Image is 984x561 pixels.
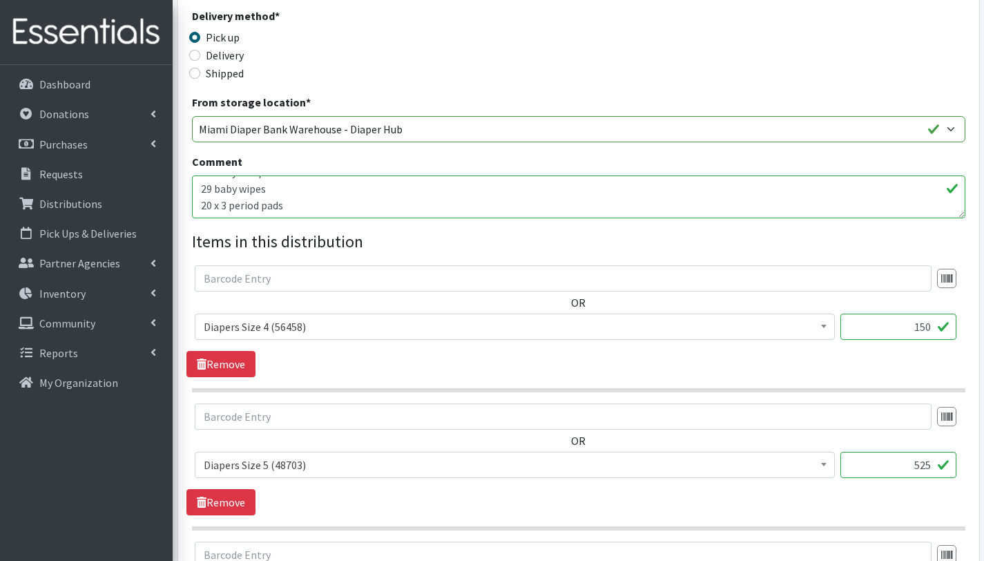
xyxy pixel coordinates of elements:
a: Remove [186,351,255,377]
a: Partner Agencies [6,249,167,277]
a: Community [6,310,167,337]
span: Diapers Size 5 (48703) [195,452,835,478]
p: Distributions [39,197,102,211]
legend: Items in this distribution [192,229,965,254]
label: Shipped [206,65,244,82]
input: Barcode Entry [195,265,932,292]
label: Delivery [206,47,244,64]
a: Remove [186,489,255,515]
input: Quantity [840,314,956,340]
a: Requests [6,160,167,188]
a: Donations [6,100,167,128]
span: Diapers Size 4 (56458) [204,317,826,336]
label: OR [571,432,586,449]
a: My Organization [6,369,167,397]
a: Reports [6,339,167,367]
p: Donations [39,107,89,121]
textarea: SOUTH 1. [DATE]. With this distribution we are serving 31 children= 22 households Other baby esse... [192,175,965,218]
legend: Delivery method [192,8,385,29]
label: OR [571,294,586,311]
a: Distributions [6,190,167,218]
input: Quantity [840,452,956,478]
span: Diapers Size 5 (48703) [204,455,826,475]
p: Dashboard [39,77,90,91]
p: Reports [39,346,78,360]
a: Inventory [6,280,167,307]
p: Community [39,316,95,330]
abbr: required [275,9,280,23]
a: Dashboard [6,70,167,98]
p: Pick Ups & Deliveries [39,227,137,240]
label: Pick up [206,29,240,46]
p: Partner Agencies [39,256,120,270]
img: HumanEssentials [6,9,167,55]
p: My Organization [39,376,118,390]
p: Inventory [39,287,86,301]
abbr: required [306,95,311,109]
a: Purchases [6,131,167,158]
p: Requests [39,167,83,181]
p: Purchases [39,137,88,151]
input: Barcode Entry [195,403,932,430]
span: Diapers Size 4 (56458) [195,314,835,340]
a: Pick Ups & Deliveries [6,220,167,247]
label: Comment [192,153,242,170]
label: From storage location [192,94,311,111]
